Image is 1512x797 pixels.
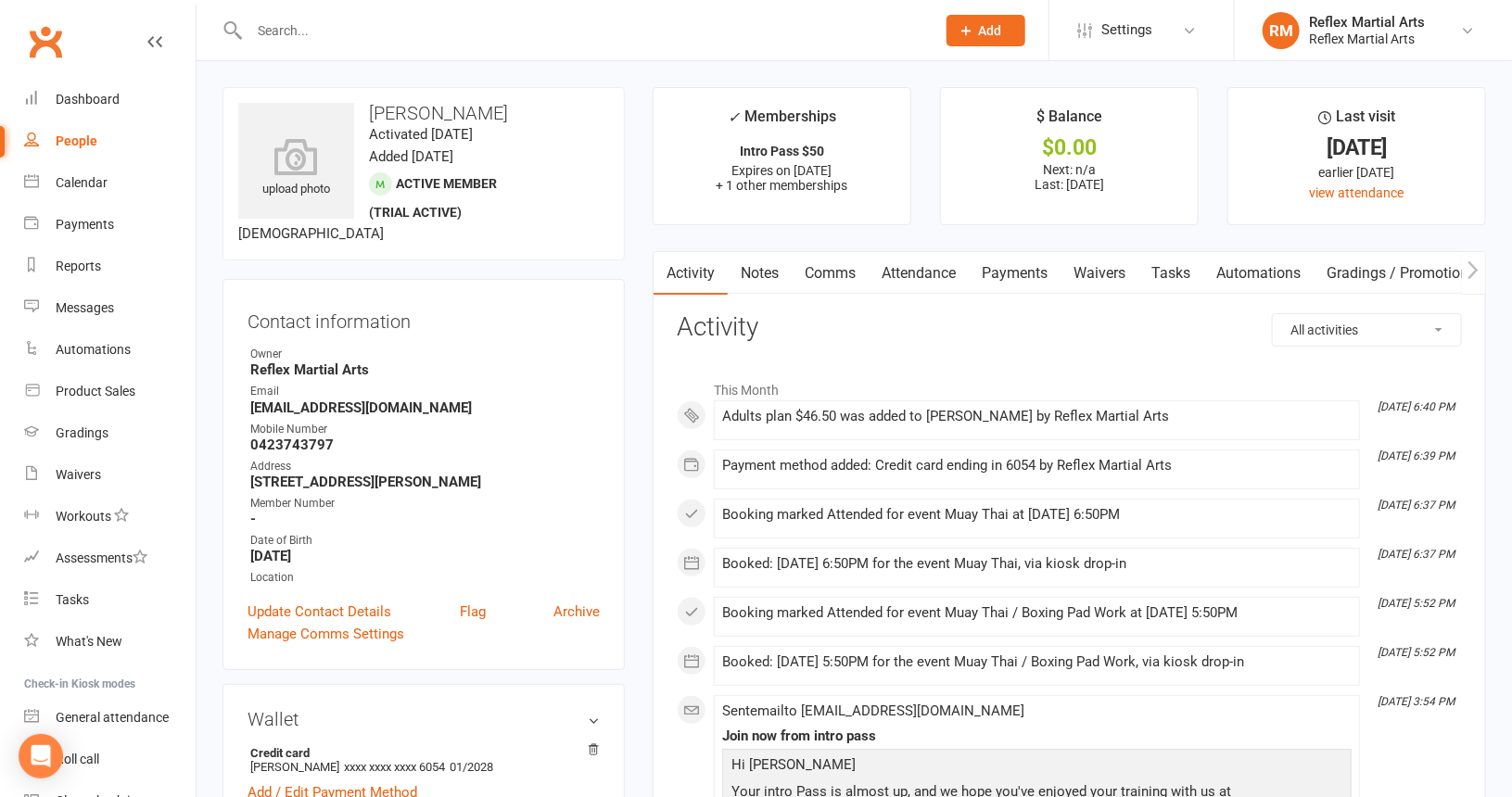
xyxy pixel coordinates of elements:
[1378,597,1455,610] i: [DATE] 5:52 PM
[1245,162,1468,183] div: earlier [DATE]
[722,728,1352,744] div: Join now from intro pass
[24,621,196,663] a: What's New
[1378,646,1455,659] i: [DATE] 5:52 PM
[722,409,1352,424] div: Adults plan $46.50 was added to [PERSON_NAME] by Reflex Martial Arts
[947,15,1025,46] button: Add
[56,384,135,398] div: Product Sales
[1101,9,1152,51] span: Settings
[677,371,1462,400] li: This Month
[56,259,101,273] div: Reports
[238,138,354,199] div: upload photo
[250,346,600,363] div: Owner
[248,709,600,729] h3: Wallet
[24,246,196,287] a: Reports
[56,710,169,725] div: General attendance
[728,108,740,126] i: ✓
[728,252,792,295] a: Notes
[24,538,196,579] a: Assessments
[553,601,600,623] a: Archive
[728,105,836,139] div: Memberships
[56,425,108,440] div: Gradings
[250,458,600,475] div: Address
[958,162,1181,192] p: Next: n/a Last: [DATE]
[732,163,832,178] span: Expires on [DATE]
[56,592,89,607] div: Tasks
[250,436,600,453] strong: 0423743797
[22,19,69,65] a: Clubworx
[369,126,473,143] time: Activated [DATE]
[1263,12,1300,49] div: RM
[792,252,869,295] a: Comms
[24,204,196,246] a: Payments
[722,458,1352,474] div: Payment method added: Credit card ending in 6054 by Reflex Martial Arts
[24,739,196,780] a: Roll call
[248,743,600,777] li: [PERSON_NAME]
[1378,695,1455,708] i: [DATE] 3:54 PM
[56,752,99,766] div: Roll call
[56,342,131,357] div: Automations
[369,176,497,220] span: Active member (trial active)
[56,634,122,649] div: What's New
[1378,449,1455,462] i: [DATE] 6:39 PM
[722,556,1352,572] div: Booked: [DATE] 6:50PM for the event Muay Thai, via kiosk drop-in
[238,225,384,242] span: [DEMOGRAPHIC_DATA]
[740,144,824,158] strong: Intro Pass $50
[250,474,600,490] strong: [STREET_ADDRESS][PERSON_NAME]
[24,496,196,538] a: Workouts
[1318,105,1395,138] div: Last visit
[24,329,196,371] a: Automations
[460,601,486,623] a: Flag
[56,92,120,107] div: Dashboard
[56,175,108,190] div: Calendar
[24,162,196,204] a: Calendar
[248,623,404,645] a: Manage Comms Settings
[1314,252,1489,295] a: Gradings / Promotions
[250,361,600,378] strong: Reflex Martial Arts
[24,120,196,162] a: People
[24,697,196,739] a: General attendance kiosk mode
[24,79,196,120] a: Dashboard
[250,511,600,527] strong: -
[1309,31,1425,47] div: Reflex Martial Arts
[56,509,111,524] div: Workouts
[250,383,600,400] div: Email
[24,412,196,454] a: Gradings
[677,313,1462,342] h3: Activity
[369,148,453,165] time: Added [DATE]
[344,760,445,774] span: xxxx xxxx xxxx 6054
[250,569,600,587] div: Location
[250,421,600,438] div: Mobile Number
[250,532,600,550] div: Date of Birth
[250,548,600,564] strong: [DATE]
[727,753,1347,780] p: Hi [PERSON_NAME]
[250,399,600,416] strong: [EMAIL_ADDRESS][DOMAIN_NAME]
[56,550,147,565] div: Assessments
[248,304,600,332] h3: Contact information
[722,702,1024,719] span: Sent email to [EMAIL_ADDRESS][DOMAIN_NAME]
[717,178,848,193] span: + 1 other memberships
[1378,499,1455,512] i: [DATE] 6:37 PM
[958,138,1181,158] div: $0.00
[19,734,63,778] div: Open Intercom Messenger
[1310,185,1404,200] a: view attendance
[24,454,196,496] a: Waivers
[56,467,101,482] div: Waivers
[24,579,196,621] a: Tasks
[1245,138,1468,158] div: [DATE]
[722,605,1352,621] div: Booking marked Attended for event Muay Thai / Boxing Pad Work at [DATE] 5:50PM
[24,371,196,412] a: Product Sales
[24,287,196,329] a: Messages
[248,601,391,623] a: Update Contact Details
[238,103,609,123] h3: [PERSON_NAME]
[56,133,97,148] div: People
[1378,400,1455,413] i: [DATE] 6:40 PM
[450,760,493,774] span: 01/2028
[722,507,1352,523] div: Booking marked Attended for event Muay Thai at [DATE] 6:50PM
[56,217,114,232] div: Payments
[1203,252,1314,295] a: Automations
[244,18,922,44] input: Search...
[250,495,600,512] div: Member Number
[869,252,969,295] a: Attendance
[979,23,1002,38] span: Add
[1378,548,1455,561] i: [DATE] 6:37 PM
